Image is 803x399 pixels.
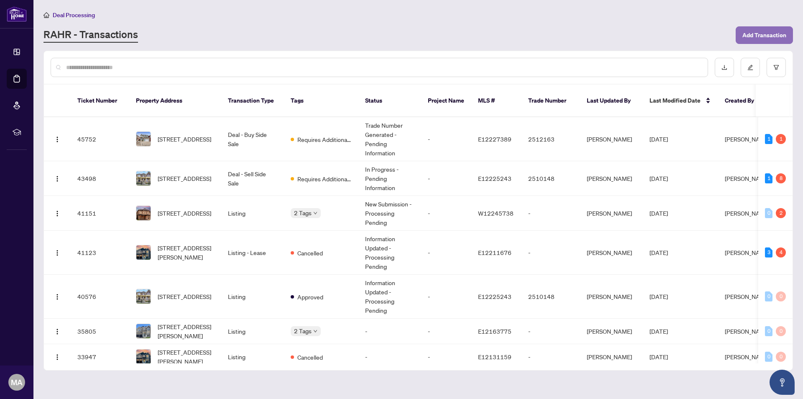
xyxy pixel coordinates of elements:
th: Last Updated By [580,85,643,117]
td: In Progress - Pending Information [358,161,421,196]
div: 0 [765,326,772,336]
td: 35805 [71,319,129,344]
button: Logo [51,324,64,338]
td: - [421,275,471,319]
img: thumbnail-img [136,132,151,146]
span: [PERSON_NAME] [725,249,770,256]
button: Logo [51,246,64,259]
span: E12131159 [478,353,511,360]
div: 0 [776,352,786,362]
img: Logo [54,175,61,182]
img: Logo [54,354,61,360]
span: home [43,12,49,18]
span: edit [747,64,753,70]
th: Property Address [129,85,221,117]
img: thumbnail-img [136,206,151,220]
span: E12225243 [478,175,511,182]
span: E12211676 [478,249,511,256]
td: [PERSON_NAME] [580,161,643,196]
button: Add Transaction [736,26,793,44]
span: 2 Tags [294,326,312,336]
span: [PERSON_NAME] [725,175,770,182]
td: [PERSON_NAME] [580,117,643,161]
div: 8 [776,173,786,183]
button: download [715,58,734,77]
span: [DATE] [650,135,668,143]
td: [PERSON_NAME] [580,319,643,344]
span: Add Transaction [742,28,786,42]
span: Cancelled [297,353,323,362]
td: - [522,319,580,344]
div: 4 [776,247,786,257]
span: [STREET_ADDRESS] [158,292,211,301]
td: - [421,117,471,161]
span: E12227389 [478,135,511,143]
button: edit [741,58,760,77]
span: [STREET_ADDRESS] [158,174,211,183]
th: MLS # [471,85,522,117]
span: [DATE] [650,327,668,335]
span: [PERSON_NAME] [725,327,770,335]
span: [STREET_ADDRESS][PERSON_NAME] [158,348,215,366]
div: 3 [765,247,772,257]
div: 0 [765,352,772,362]
div: 1 [776,134,786,144]
td: Listing [221,319,284,344]
td: - [421,319,471,344]
span: Last Modified Date [650,96,701,105]
td: - [358,344,421,370]
td: [PERSON_NAME] [580,344,643,370]
button: Logo [51,350,64,363]
button: filter [767,58,786,77]
th: Transaction Type [221,85,284,117]
span: [DATE] [650,209,668,217]
td: [PERSON_NAME] [580,231,643,275]
span: [STREET_ADDRESS][PERSON_NAME] [158,243,215,262]
td: - [522,344,580,370]
td: Deal - Sell Side Sale [221,161,284,196]
td: Listing [221,196,284,231]
button: Logo [51,206,64,220]
span: W12245738 [478,209,514,217]
div: 1 [765,134,772,144]
span: Requires Additional Docs [297,135,352,144]
img: Logo [54,328,61,335]
td: Information Updated - Processing Pending [358,275,421,319]
td: 33947 [71,344,129,370]
span: [DATE] [650,293,668,300]
span: download [721,64,727,70]
td: 2510148 [522,275,580,319]
th: Last Modified Date [643,85,718,117]
div: 2 [776,208,786,218]
button: Logo [51,172,64,185]
a: RAHR - Transactions [43,28,138,43]
th: Status [358,85,421,117]
span: Deal Processing [53,11,95,19]
img: Logo [54,250,61,256]
span: [DATE] [650,249,668,256]
span: down [313,211,317,215]
th: Created By [718,85,768,117]
button: Logo [51,290,64,303]
button: Logo [51,132,64,146]
td: 40576 [71,275,129,319]
img: Logo [54,293,61,300]
img: thumbnail-img [136,289,151,304]
span: down [313,329,317,333]
span: [PERSON_NAME] [725,293,770,300]
td: Trade Number Generated - Pending Information [358,117,421,161]
div: 0 [765,208,772,218]
th: Project Name [421,85,471,117]
span: [PERSON_NAME] [725,353,770,360]
span: [STREET_ADDRESS] [158,134,211,144]
td: - [522,231,580,275]
td: Listing - Lease [221,231,284,275]
td: Information Updated - Processing Pending [358,231,421,275]
span: [PERSON_NAME] [725,209,770,217]
td: 43498 [71,161,129,196]
td: Deal - Buy Side Sale [221,117,284,161]
span: Requires Additional Docs [297,174,352,183]
span: Approved [297,292,323,301]
span: 2 Tags [294,208,312,218]
td: - [421,231,471,275]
